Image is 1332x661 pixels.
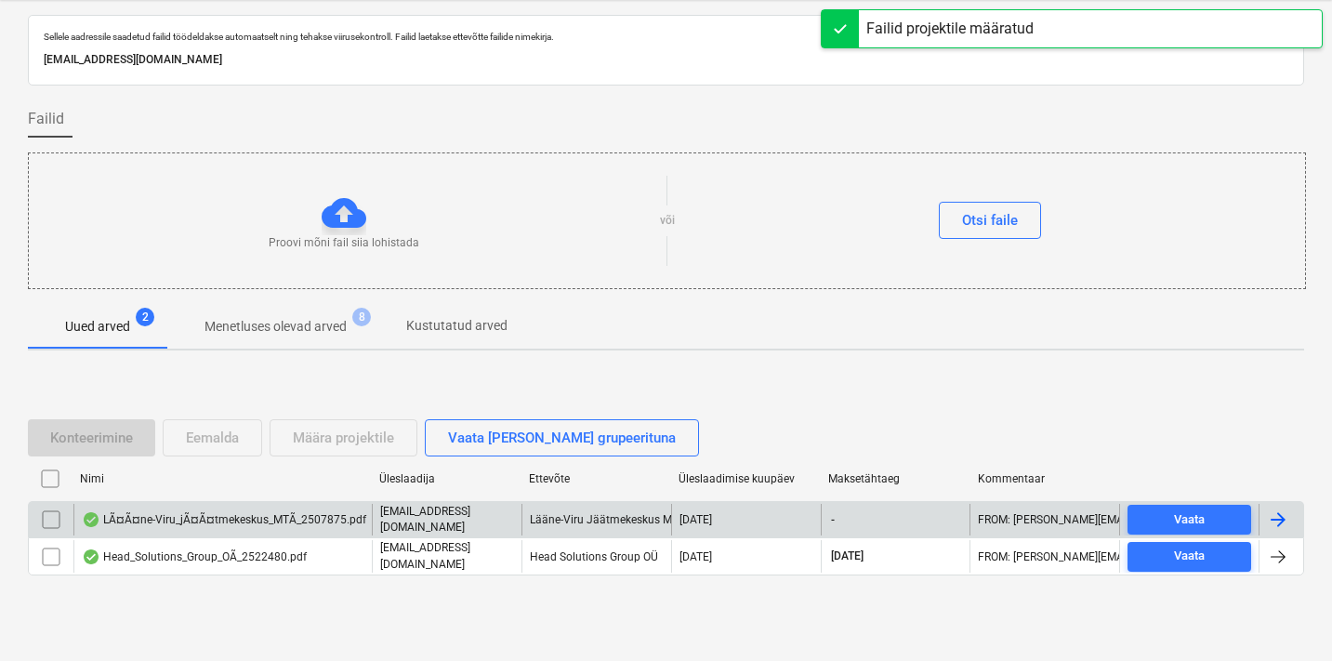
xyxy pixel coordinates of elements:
div: Kommentaar [978,472,1113,485]
div: Lääne-Viru Jäätmekeskus MTÜ [521,504,671,535]
p: [EMAIL_ADDRESS][DOMAIN_NAME] [380,504,514,535]
button: Vaata [1128,505,1251,535]
div: LÃ¤Ã¤ne-Viru_jÃ¤Ã¤tmekeskus_MTÃ_2507875.pdf [82,512,366,527]
p: Uued arved [65,317,130,337]
p: [EMAIL_ADDRESS][DOMAIN_NAME] [380,540,514,572]
p: Menetluses olevad arved [204,317,347,337]
span: - [829,512,837,528]
div: [DATE] [679,513,712,526]
p: [EMAIL_ADDRESS][DOMAIN_NAME] [44,50,1288,70]
span: [DATE] [829,549,865,564]
div: Üleslaadimise kuupäev [679,472,813,485]
p: või [660,213,675,229]
span: 8 [352,308,371,326]
p: Sellele aadressile saadetud failid töödeldakse automaatselt ning tehakse viirusekontroll. Failid ... [44,31,1288,43]
div: Andmed failist loetud [82,549,100,564]
span: Failid [28,108,64,130]
div: Ettevõte [529,472,664,485]
span: 2 [136,308,154,326]
div: Head Solutions Group OÜ [521,540,671,572]
div: Failid projektile määratud [866,18,1034,40]
div: Vaata [1174,509,1205,531]
div: [DATE] [679,550,712,563]
button: Vaata [1128,542,1251,572]
div: Head_Solutions_Group_OÃ_2522480.pdf [82,549,307,564]
div: Vaata [1174,546,1205,567]
div: Maksetähtaeg [828,472,963,485]
p: Kustutatud arved [406,316,508,336]
p: Proovi mõni fail siia lohistada [269,235,419,251]
div: Vaata [PERSON_NAME] grupeerituna [448,426,676,450]
div: Otsi faile [962,208,1018,232]
div: Nimi [80,472,364,485]
div: Proovi mõni fail siia lohistadavõiOtsi faile [28,152,1306,289]
div: Üleslaadija [379,472,514,485]
button: Vaata [PERSON_NAME] grupeerituna [425,419,699,456]
div: Andmed failist loetud [82,512,100,527]
button: Otsi faile [939,202,1041,239]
